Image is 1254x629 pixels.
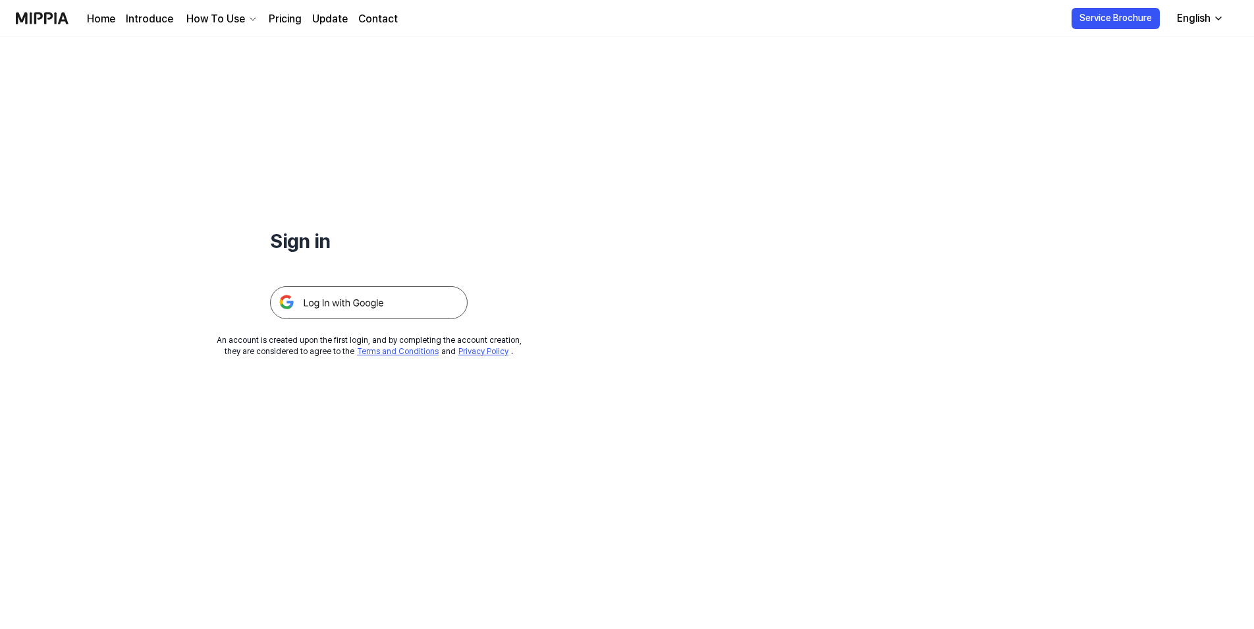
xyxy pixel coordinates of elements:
button: English [1166,5,1232,32]
a: Update [312,11,348,27]
button: Service Brochure [1072,8,1160,29]
h1: Sign in [270,227,468,255]
a: Privacy Policy [458,347,508,356]
div: An account is created upon the first login, and by completing the account creation, they are cons... [217,335,522,357]
a: Home [87,11,115,27]
a: Terms and Conditions [357,347,439,356]
a: Pricing [269,11,302,27]
a: Introduce [126,11,173,27]
button: How To Use [184,11,258,27]
img: 구글 로그인 버튼 [270,286,468,319]
div: How To Use [184,11,248,27]
div: English [1174,11,1213,26]
a: Contact [358,11,398,27]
